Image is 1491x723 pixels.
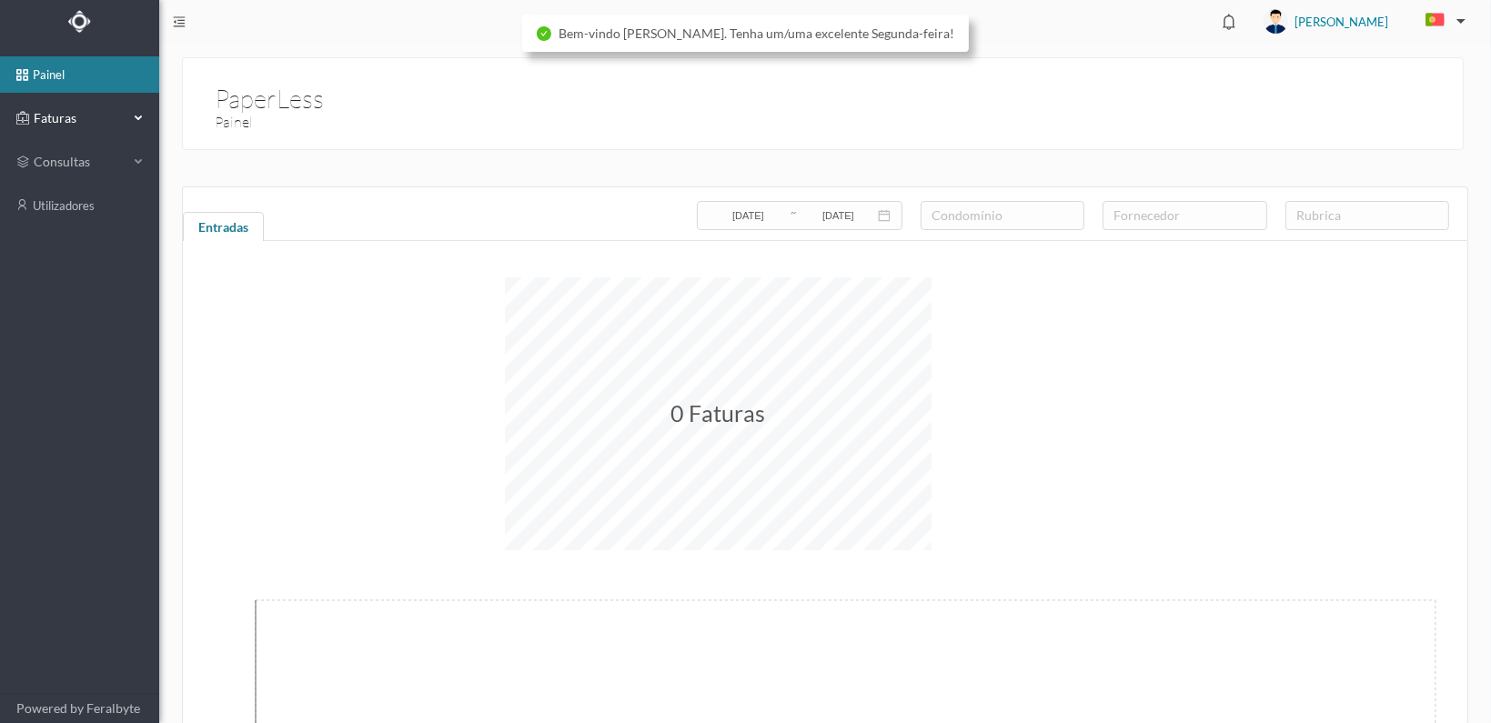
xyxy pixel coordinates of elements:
[34,153,125,171] span: consultas
[708,206,789,226] input: Data inicial
[215,111,832,134] h3: Painel
[1411,6,1473,35] button: PT
[183,212,264,248] div: Entradas
[29,109,129,127] span: Faturas
[1217,10,1241,34] i: icon: bell
[878,209,891,222] i: icon: calendar
[1296,206,1430,225] div: rubrica
[215,79,324,86] h1: PaperLess
[671,399,766,427] span: 0 Faturas
[798,206,879,226] input: Data final
[537,26,551,41] i: icon: check-circle
[1113,206,1247,225] div: fornecedor
[559,25,954,41] span: Bem-vindo [PERSON_NAME]. Tenha um/uma excelente Segunda-feira!
[1264,9,1288,34] img: user_titan3.af2715ee.jpg
[932,206,1065,225] div: condomínio
[68,10,91,33] img: Logo
[173,15,186,28] i: icon: menu-fold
